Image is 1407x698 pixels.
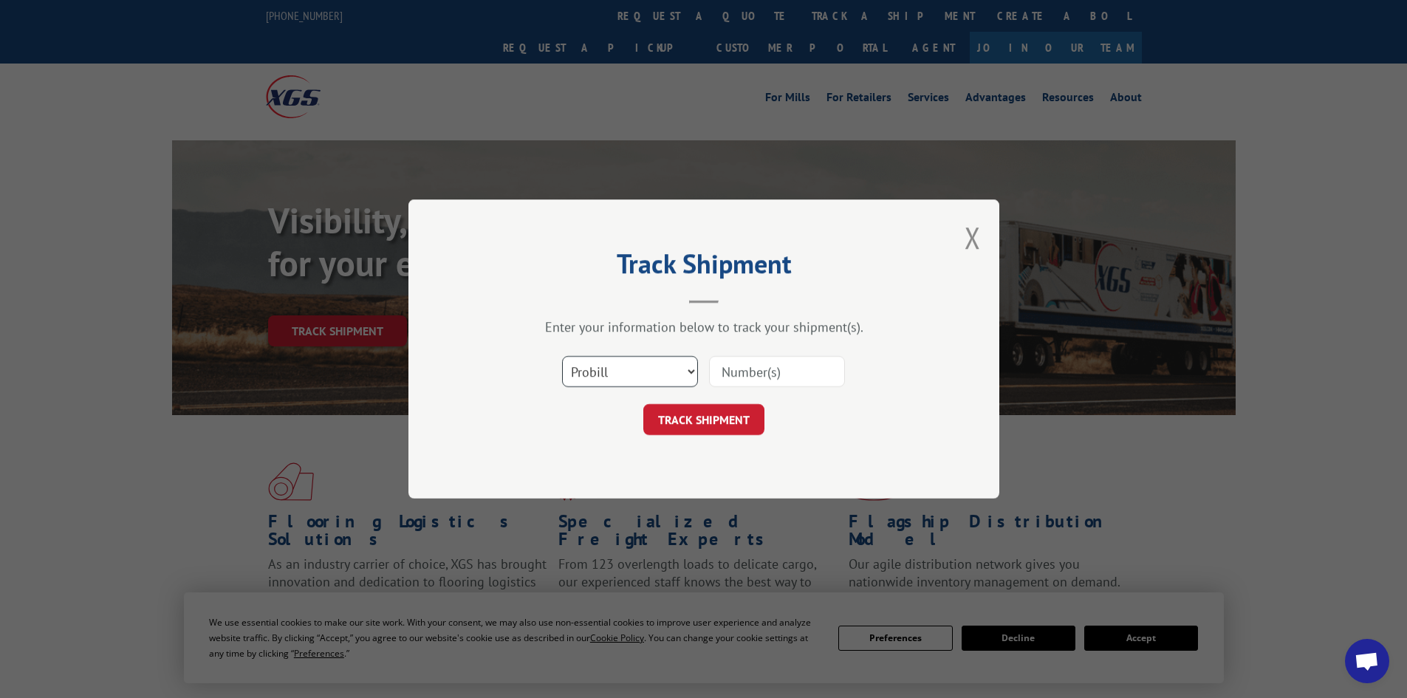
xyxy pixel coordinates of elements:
button: Close modal [965,218,981,257]
h2: Track Shipment [482,253,925,281]
a: Open chat [1345,639,1389,683]
button: TRACK SHIPMENT [643,404,764,435]
input: Number(s) [709,356,845,387]
div: Enter your information below to track your shipment(s). [482,318,925,335]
